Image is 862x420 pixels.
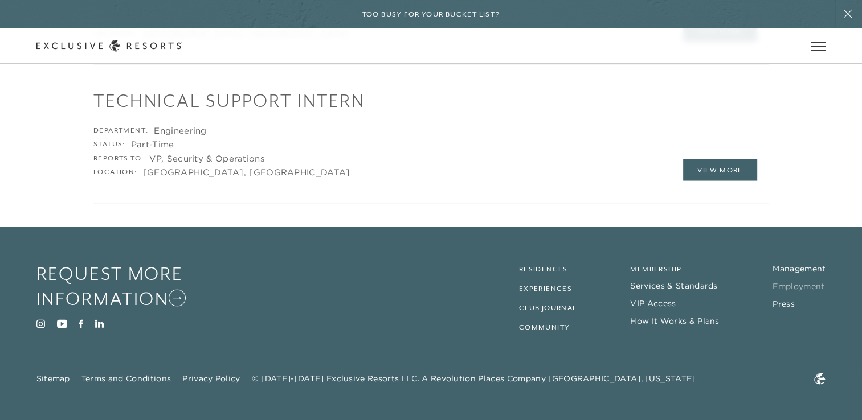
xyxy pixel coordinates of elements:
[519,304,577,312] a: Club Journal
[36,261,231,312] a: Request More Information
[630,316,719,326] a: How It Works & Plans
[519,265,568,273] a: Residences
[182,373,240,384] a: Privacy Policy
[773,281,824,291] a: Employment
[630,265,681,273] a: Membership
[362,9,500,20] h6: Too busy for your bucket list?
[93,153,144,164] div: Reports to:
[93,88,769,113] h1: Technical Support Intern
[773,263,826,274] a: Management
[93,167,137,178] div: Location:
[93,139,125,150] div: Status:
[154,125,206,137] div: Engineering
[773,299,795,309] a: Press
[93,125,148,137] div: Department:
[143,167,350,178] div: [GEOGRAPHIC_DATA], [GEOGRAPHIC_DATA]
[252,373,696,385] span: © [DATE]-[DATE] Exclusive Resorts LLC. A Revolution Places Company [GEOGRAPHIC_DATA], [US_STATE]
[519,323,570,331] a: Community
[36,373,70,384] a: Sitemap
[131,139,174,150] div: Part-Time
[630,298,676,308] a: VIP Access
[149,153,264,164] div: VP, Security & Operations
[630,281,717,291] a: Services & Standards
[81,373,171,384] a: Terms and Conditions
[811,42,826,50] button: Open navigation
[683,159,757,181] a: View More
[519,285,572,293] a: Experiences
